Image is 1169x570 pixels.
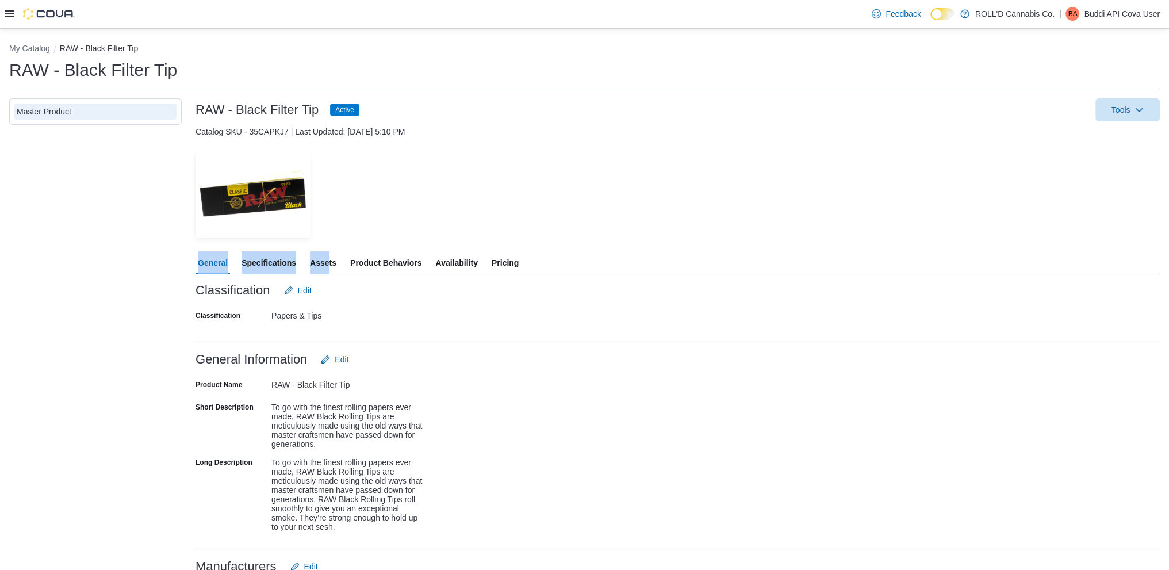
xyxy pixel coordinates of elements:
[492,251,519,274] span: Pricing
[60,44,138,53] button: RAW - Black Filter Tip
[867,2,925,25] a: Feedback
[1059,7,1061,21] p: |
[196,353,307,366] h3: General Information
[1068,7,1077,21] span: BA
[930,20,931,21] span: Dark Mode
[975,7,1055,21] p: ROLL'D Cannabis Co.
[9,59,177,82] h1: RAW - Black Filter Tip
[196,284,270,297] h3: Classification
[1065,7,1079,21] div: Buddi API Cova User
[196,403,254,412] label: Short Description
[196,458,252,467] label: Long Description
[17,106,174,117] div: Master Product
[1084,7,1160,21] p: Buddi API Cova User
[330,104,359,116] span: Active
[9,43,1160,56] nav: An example of EuiBreadcrumbs
[23,8,75,20] img: Cova
[271,307,426,320] div: Papers & Tips
[930,8,955,20] input: Dark Mode
[196,380,242,389] label: Product Name
[198,251,228,274] span: General
[316,348,353,371] button: Edit
[271,398,426,449] div: To go with the finest rolling papers ever made, RAW Black Rolling Tips are meticulously made usin...
[9,44,50,53] button: My Catalog
[196,311,240,320] label: Classification
[886,8,921,20] span: Feedback
[435,251,477,274] span: Availability
[350,251,421,274] span: Product Behaviors
[1095,98,1160,121] button: Tools
[271,376,426,389] div: RAW - Black Filter Tip
[298,285,312,296] span: Edit
[271,453,426,531] div: To go with the finest rolling papers ever made, RAW Black Rolling Tips are meticulously made usin...
[310,251,336,274] span: Assets
[335,354,348,365] span: Edit
[279,279,316,302] button: Edit
[196,151,311,238] img: Image for RAW - Black Filter Tip
[1111,104,1130,116] span: Tools
[335,105,354,115] span: Active
[196,103,319,117] h3: RAW - Black Filter Tip
[242,251,296,274] span: Specifications
[196,126,1160,137] div: Catalog SKU - 35CAPKJ7 | Last Updated: [DATE] 5:10 PM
